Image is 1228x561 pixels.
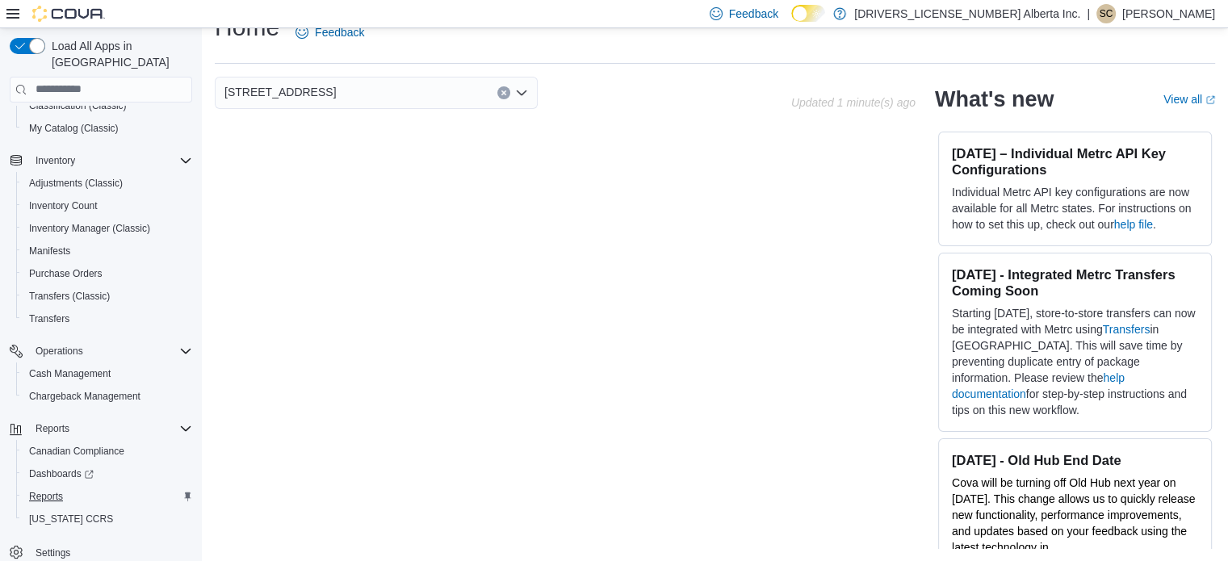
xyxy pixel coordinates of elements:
[23,174,192,193] span: Adjustments (Classic)
[36,154,75,167] span: Inventory
[29,245,70,257] span: Manifests
[23,241,77,261] a: Manifests
[23,387,147,406] a: Chargeback Management
[23,509,119,529] a: [US_STATE] CCRS
[29,122,119,135] span: My Catalog (Classic)
[1100,4,1113,23] span: SC
[23,196,192,216] span: Inventory Count
[29,177,123,190] span: Adjustments (Classic)
[23,196,104,216] a: Inventory Count
[16,262,199,285] button: Purchase Orders
[952,371,1125,400] a: help documentation
[791,22,792,23] span: Dark Mode
[29,290,110,303] span: Transfers (Classic)
[29,341,192,361] span: Operations
[23,442,131,461] a: Canadian Compliance
[36,345,83,358] span: Operations
[29,199,98,212] span: Inventory Count
[16,463,199,485] a: Dashboards
[16,508,199,530] button: [US_STATE] CCRS
[16,240,199,262] button: Manifests
[23,219,157,238] a: Inventory Manager (Classic)
[23,464,100,484] a: Dashboards
[315,24,364,40] span: Feedback
[23,287,192,306] span: Transfers (Classic)
[29,513,113,525] span: [US_STATE] CCRS
[23,442,192,461] span: Canadian Compliance
[497,86,510,99] button: Clear input
[1103,323,1150,336] a: Transfers
[23,119,125,138] a: My Catalog (Classic)
[515,86,528,99] button: Open list of options
[29,419,192,438] span: Reports
[23,287,116,306] a: Transfers (Classic)
[16,217,199,240] button: Inventory Manager (Classic)
[23,264,109,283] a: Purchase Orders
[16,440,199,463] button: Canadian Compliance
[224,82,336,102] span: [STREET_ADDRESS]
[16,485,199,508] button: Reports
[23,174,129,193] a: Adjustments (Classic)
[1087,4,1090,23] p: |
[952,305,1198,418] p: Starting [DATE], store-to-store transfers can now be integrated with Metrc using in [GEOGRAPHIC_D...
[23,119,192,138] span: My Catalog (Classic)
[45,38,192,70] span: Load All Apps in [GEOGRAPHIC_DATA]
[29,419,76,438] button: Reports
[29,467,94,480] span: Dashboards
[729,6,778,22] span: Feedback
[29,267,103,280] span: Purchase Orders
[32,6,105,22] img: Cova
[791,5,825,22] input: Dark Mode
[16,94,199,117] button: Classification (Classic)
[36,546,70,559] span: Settings
[791,96,916,109] p: Updated 1 minute(s) ago
[23,96,192,115] span: Classification (Classic)
[23,364,117,383] a: Cash Management
[29,151,82,170] button: Inventory
[23,509,192,529] span: Washington CCRS
[29,312,69,325] span: Transfers
[23,364,192,383] span: Cash Management
[1122,4,1215,23] p: [PERSON_NAME]
[16,308,199,330] button: Transfers
[952,266,1198,299] h3: [DATE] - Integrated Metrc Transfers Coming Soon
[289,16,371,48] a: Feedback
[16,195,199,217] button: Inventory Count
[23,487,192,506] span: Reports
[23,241,192,261] span: Manifests
[952,145,1198,178] h3: [DATE] – Individual Metrc API Key Configurations
[16,362,199,385] button: Cash Management
[16,172,199,195] button: Adjustments (Classic)
[1163,93,1215,106] a: View allExternal link
[29,490,63,503] span: Reports
[16,117,199,140] button: My Catalog (Classic)
[3,149,199,172] button: Inventory
[16,285,199,308] button: Transfers (Classic)
[29,99,127,112] span: Classification (Classic)
[23,264,192,283] span: Purchase Orders
[36,422,69,435] span: Reports
[23,487,69,506] a: Reports
[29,341,90,361] button: Operations
[23,464,192,484] span: Dashboards
[854,4,1080,23] p: [DRIVERS_LICENSE_NUMBER] Alberta Inc.
[952,452,1198,468] h3: [DATE] - Old Hub End Date
[1205,95,1215,105] svg: External link
[29,151,192,170] span: Inventory
[29,390,140,403] span: Chargeback Management
[23,309,192,329] span: Transfers
[29,222,150,235] span: Inventory Manager (Classic)
[935,86,1054,112] h2: What's new
[23,219,192,238] span: Inventory Manager (Classic)
[1096,4,1116,23] div: Shelley Crossman
[3,340,199,362] button: Operations
[16,385,199,408] button: Chargeback Management
[1114,218,1153,231] a: help file
[23,309,76,329] a: Transfers
[23,96,133,115] a: Classification (Classic)
[3,417,199,440] button: Reports
[23,387,192,406] span: Chargeback Management
[29,367,111,380] span: Cash Management
[952,184,1198,232] p: Individual Metrc API key configurations are now available for all Metrc states. For instructions ...
[29,445,124,458] span: Canadian Compliance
